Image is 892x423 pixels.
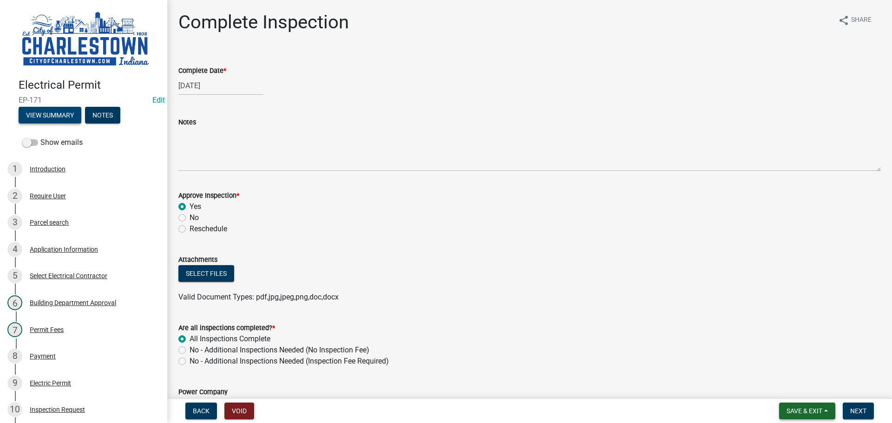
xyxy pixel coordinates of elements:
[190,212,199,223] label: No
[7,268,22,283] div: 5
[190,201,201,212] label: Yes
[152,96,165,104] a: Edit
[30,193,66,199] div: Require User
[178,11,349,33] h1: Complete Inspection
[178,265,234,282] button: Select files
[838,15,849,26] i: share
[7,189,22,203] div: 2
[7,349,22,364] div: 8
[30,353,56,359] div: Payment
[22,137,83,148] label: Show emails
[779,403,835,419] button: Save & Exit
[85,112,120,119] wm-modal-confirm: Notes
[178,119,196,126] label: Notes
[30,299,116,306] div: Building Department Approval
[190,223,227,234] label: Reschedule
[178,76,263,95] input: mm/dd/yyyy
[7,242,22,257] div: 4
[7,162,22,176] div: 1
[190,345,369,356] label: No - Additional Inspections Needed (No Inspection Fee)
[19,112,81,119] wm-modal-confirm: Summary
[30,166,66,172] div: Introduction
[178,325,275,332] label: Are all inspections completed?
[30,273,107,279] div: Select Electrical Contractor
[7,402,22,417] div: 10
[30,219,69,226] div: Parcel search
[850,407,866,415] span: Next
[30,246,98,253] div: Application Information
[152,96,165,104] wm-modal-confirm: Edit Application Number
[787,407,822,415] span: Save & Exit
[19,10,152,69] img: City of Charlestown, Indiana
[178,193,239,199] label: Approve Inspection
[19,78,160,92] h4: Electrical Permit
[831,11,879,29] button: shareShare
[7,376,22,390] div: 9
[851,15,872,26] span: Share
[185,403,217,419] button: Back
[30,380,71,386] div: Electric Permit
[178,68,226,74] label: Complete Date
[7,322,22,337] div: 7
[843,403,874,419] button: Next
[7,295,22,310] div: 6
[178,389,228,396] label: Power Company
[19,107,81,124] button: View Summary
[224,403,254,419] button: Void
[193,407,210,415] span: Back
[85,107,120,124] button: Notes
[178,293,339,301] span: Valid Document Types: pdf,jpg,jpeg,png,doc,docx
[190,356,389,367] label: No - Additional Inspections Needed (Inspection Fee Required)
[30,406,85,413] div: Inspection Request
[190,333,270,345] label: All Inspections Complete
[178,257,217,263] label: Attachments
[19,96,149,104] span: EP-171
[30,326,64,333] div: Permit Fees
[7,215,22,230] div: 3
